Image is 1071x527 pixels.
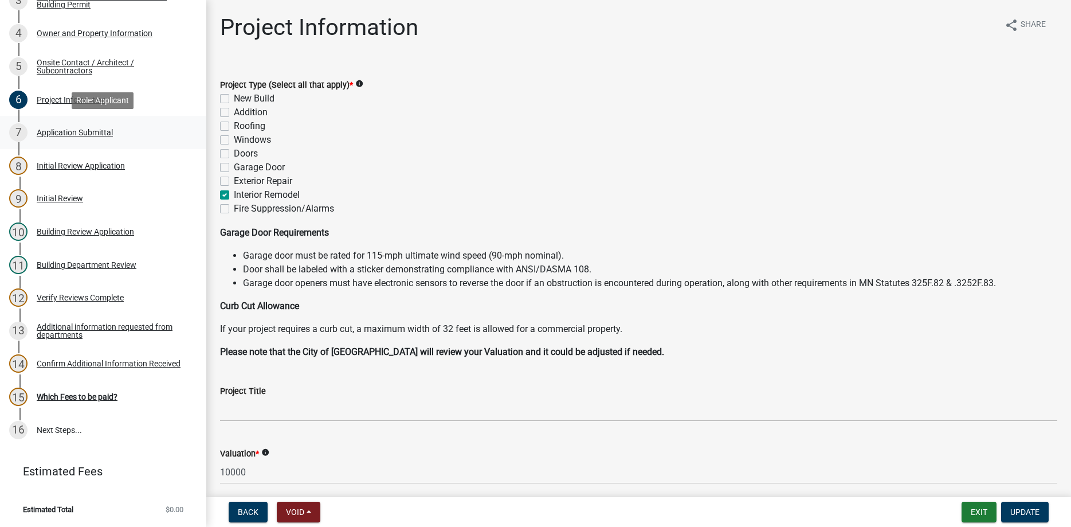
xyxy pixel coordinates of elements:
[37,58,188,75] div: Onsite Contact / Architect / Subcontractors
[37,128,113,136] div: Application Submittal
[220,346,664,357] strong: Please note that the City of [GEOGRAPHIC_DATA] will review your Valuation and it could be adjuste...
[277,502,320,522] button: Void
[37,228,134,236] div: Building Review Application
[37,29,152,37] div: Owner and Property Information
[243,249,1057,263] li: Garage door must be rated for 115-mph ultimate wind speed (90-mph nominal).
[995,14,1055,36] button: shareShare
[220,81,353,89] label: Project Type (Select all that apply)
[220,322,1057,336] p: If your project requires a curb cut, a maximum width of 32 feet is allowed for a commercial prope...
[9,421,28,439] div: 16
[9,24,28,42] div: 4
[9,256,28,274] div: 11
[234,106,268,119] label: Addition
[9,157,28,175] div: 8
[220,14,418,41] h1: Project Information
[243,263,1057,276] li: Door shall be labeled with a sticker demonstrating compliance with ANSI/DASMA 108.
[37,96,106,104] div: Project Information
[1010,508,1039,517] span: Update
[1021,18,1046,32] span: Share
[229,502,268,522] button: Back
[9,354,28,373] div: 14
[9,123,28,142] div: 7
[234,174,292,188] label: Exterior Repair
[962,502,997,522] button: Exit
[72,92,134,109] div: Role: Applicant
[355,80,363,88] i: info
[37,294,124,302] div: Verify Reviews Complete
[220,300,299,311] strong: Curb Cut Allowance
[234,119,265,133] label: Roofing
[9,388,28,406] div: 15
[166,506,183,513] span: $0.00
[1001,502,1049,522] button: Update
[234,147,258,161] label: Doors
[1005,18,1018,32] i: share
[243,276,1057,290] li: Garage door openers must have electronic sensors to reverse the door if an obstruction is encount...
[37,360,181,368] div: Confirm Additional Information Received
[286,508,304,517] span: Void
[238,508,258,517] span: Back
[234,202,334,216] label: Fire Suppression/Alarms
[9,222,28,241] div: 10
[9,57,28,76] div: 5
[9,288,28,307] div: 12
[9,189,28,208] div: 9
[234,161,285,174] label: Garage Door
[37,393,117,401] div: Which Fees to be paid?
[23,506,73,513] span: Estimated Total
[234,188,300,202] label: Interior Remodel
[261,448,269,456] i: info
[9,91,28,109] div: 6
[37,194,83,202] div: Initial Review
[37,261,136,269] div: Building Department Review
[37,323,188,339] div: Additional information requested from departments
[37,162,125,170] div: Initial Review Application
[9,322,28,340] div: 13
[234,133,271,147] label: Windows
[9,460,188,483] a: Estimated Fees
[220,450,259,458] label: Valuation
[220,227,329,238] strong: Garage Door Requirements
[220,388,266,396] label: Project Title
[234,92,274,106] label: New Build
